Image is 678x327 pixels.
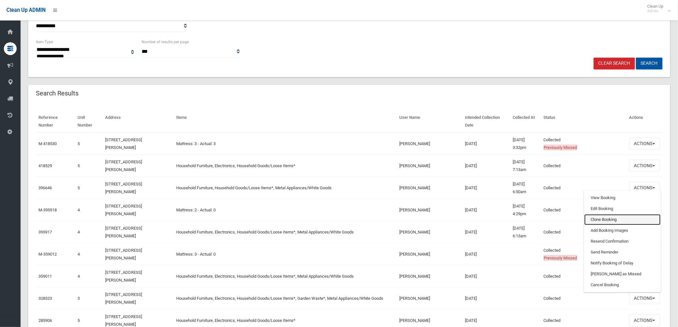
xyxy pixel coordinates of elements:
[541,110,627,133] th: Status
[510,221,541,243] td: [DATE] 6:13am
[584,269,661,280] a: [PERSON_NAME] as Missed
[584,247,661,258] a: Send Reminder
[544,145,577,150] span: Previously Missed
[541,287,627,309] td: Collected
[38,296,52,301] a: 328523
[174,221,397,243] td: Household Furniture, Electronics, Household Goods/Loose Items*, Metal Appliances/White Goods
[105,182,142,194] a: [STREET_ADDRESS][PERSON_NAME]
[75,199,103,221] td: 4
[174,177,397,199] td: Household Furniture, Household Goods/Loose Items*, Metal Appliances/White Goods
[584,280,661,290] a: Cancel Booking
[541,265,627,287] td: Collected
[463,243,510,265] td: [DATE]
[142,38,189,45] label: Number of results per page
[75,287,103,309] td: 3
[174,287,397,309] td: Household Furniture, Electronics, Household Goods/Loose Items*, Garden Waste*, Metal Appliances/W...
[105,137,142,150] a: [STREET_ADDRESS][PERSON_NAME]
[541,177,627,199] td: Collected
[627,110,663,133] th: Actions
[541,221,627,243] td: Collected
[541,133,627,155] td: Collected
[38,163,52,168] a: 418529
[38,230,52,234] a: 395917
[75,133,103,155] td: 5
[105,204,142,216] a: [STREET_ADDRESS][PERSON_NAME]
[463,177,510,199] td: [DATE]
[174,199,397,221] td: Mattress: 2 - Actual: 0
[541,199,627,221] td: Collected
[463,133,510,155] td: [DATE]
[397,221,462,243] td: [PERSON_NAME]
[397,287,462,309] td: [PERSON_NAME]
[636,58,663,69] button: Search
[584,192,661,203] a: View Booking
[28,87,86,100] header: Search Results
[174,133,397,155] td: Mattress: 3 - Actual: 3
[463,287,510,309] td: [DATE]
[38,185,52,190] a: 396646
[629,160,660,172] button: Actions
[397,177,462,199] td: [PERSON_NAME]
[105,292,142,305] a: [STREET_ADDRESS][PERSON_NAME]
[544,255,577,261] span: Previously Missed
[463,221,510,243] td: [DATE]
[510,199,541,221] td: [DATE] 4:29pm
[648,9,664,13] small: Admin
[6,7,45,13] span: Clean Up ADMIN
[36,38,53,45] label: Item Type
[174,243,397,265] td: Mattress: 3 - Actual: 0
[541,243,627,265] td: Collected
[397,199,462,221] td: [PERSON_NAME]
[174,155,397,177] td: Household Furniture, Electronics, Household Goods/Loose Items*
[463,265,510,287] td: [DATE]
[463,155,510,177] td: [DATE]
[38,208,57,212] a: M-395918
[397,243,462,265] td: [PERSON_NAME]
[174,110,397,133] th: Items
[594,58,635,69] a: Clear Search
[75,221,103,243] td: 4
[75,177,103,199] td: 5
[397,110,462,133] th: User Name
[463,110,510,133] th: Intended Collection Date
[584,258,661,269] a: Notify Booking of Delay
[397,265,462,287] td: [PERSON_NAME]
[510,110,541,133] th: Collected At
[463,199,510,221] td: [DATE]
[75,265,103,287] td: 4
[105,226,142,238] a: [STREET_ADDRESS][PERSON_NAME]
[397,133,462,155] td: [PERSON_NAME]
[105,248,142,260] a: [STREET_ADDRESS][PERSON_NAME]
[510,133,541,155] td: [DATE] 3:32pm
[38,252,57,257] a: M-359012
[629,138,660,150] button: Actions
[75,110,103,133] th: Unit Number
[38,274,52,279] a: 359011
[584,214,661,225] a: Clone Booking
[75,155,103,177] td: 5
[584,225,661,236] a: Add Booking Images
[510,155,541,177] td: [DATE] 7:13am
[174,265,397,287] td: Household Furniture, Electronics, Household Goods/Loose Items*, Metal Appliances/White Goods
[38,318,52,323] a: 285906
[105,314,142,327] a: [STREET_ADDRESS][PERSON_NAME]
[75,243,103,265] td: 4
[644,4,670,13] span: Clean Up
[629,182,660,194] button: Actions
[36,110,75,133] th: Reference Number
[103,110,174,133] th: Address
[105,270,142,282] a: [STREET_ADDRESS][PERSON_NAME]
[510,177,541,199] td: [DATE] 6:50am
[629,292,660,304] button: Actions
[38,141,57,146] a: M-418530
[105,159,142,172] a: [STREET_ADDRESS][PERSON_NAME]
[541,155,627,177] td: Collected
[629,315,660,326] button: Actions
[584,203,661,214] a: Edit Booking
[397,155,462,177] td: [PERSON_NAME]
[584,236,661,247] a: Resend Confirmation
